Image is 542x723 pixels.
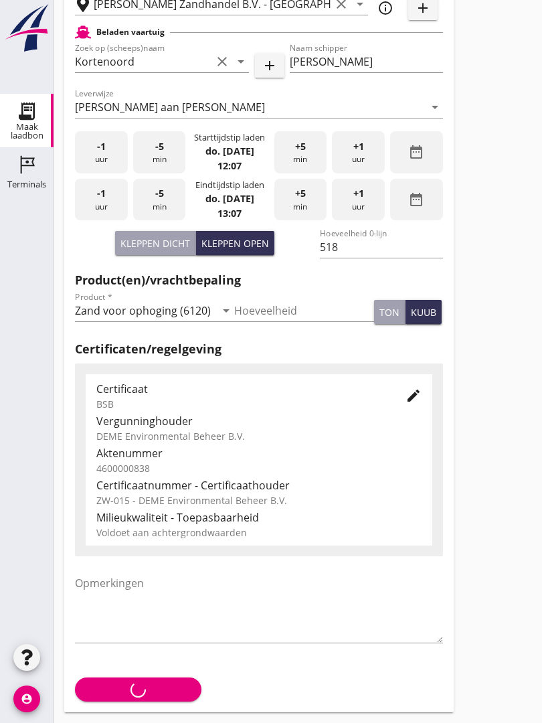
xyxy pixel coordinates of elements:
input: Zoek op (scheeps)naam [75,51,211,72]
div: Eindtijdstip laden [195,179,264,191]
span: -1 [97,139,106,154]
span: +1 [353,139,364,154]
i: arrow_drop_down [218,303,234,319]
i: date_range [408,144,424,160]
div: min [274,131,327,173]
div: uur [332,179,385,221]
div: Kleppen dicht [120,236,190,250]
div: BSB [96,397,384,411]
img: logo-small.a267ee39.svg [3,3,51,53]
div: ton [379,305,399,319]
input: Product * [75,300,215,321]
strong: 12:07 [217,159,242,172]
div: min [274,179,327,221]
div: Certificaat [96,381,384,397]
button: ton [374,300,405,324]
strong: do. [DATE] [205,192,254,205]
div: min [133,131,186,173]
textarea: Opmerkingen [75,572,443,643]
h2: Product(en)/vrachtbepaling [75,271,443,289]
span: +1 [353,186,364,201]
strong: 13:07 [217,207,242,220]
div: Milieukwaliteit - Toepasbaarheid [96,509,422,526]
div: uur [75,131,128,173]
span: -5 [155,139,164,154]
div: Terminals [7,180,46,189]
i: date_range [408,191,424,208]
div: Kleppen open [201,236,269,250]
div: [PERSON_NAME] aan [PERSON_NAME] [75,101,265,113]
input: Naam schipper [290,51,443,72]
button: kuub [405,300,442,324]
button: Kleppen dicht [115,231,196,255]
i: edit [405,388,422,404]
h2: Certificaten/regelgeving [75,340,443,358]
div: Aktenummer [96,445,422,461]
span: -1 [97,186,106,201]
input: Hoeveelheid [234,300,375,321]
button: Kleppen open [196,231,274,255]
div: DEME Environmental Beheer B.V. [96,429,422,443]
span: +5 [295,139,306,154]
i: arrow_drop_down [233,54,249,70]
div: min [133,179,186,221]
strong: do. [DATE] [205,145,254,157]
div: uur [75,179,128,221]
div: Voldoet aan achtergrondwaarden [96,526,422,540]
span: -5 [155,186,164,201]
div: kuub [411,305,436,319]
i: arrow_drop_down [427,99,443,115]
div: Certificaatnummer - Certificaathouder [96,477,422,493]
div: ZW-015 - DEME Environmental Beheer B.V. [96,493,422,507]
h2: Beladen vaartuig [96,26,165,38]
i: account_circle [13,686,40,712]
span: +5 [295,186,306,201]
i: clear [214,54,230,70]
input: Hoeveelheid 0-lijn [320,236,442,258]
i: add [262,58,278,74]
div: Vergunninghouder [96,413,422,429]
div: Starttijdstip laden [194,131,265,144]
div: uur [332,131,385,173]
div: 4600000838 [96,461,422,475]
